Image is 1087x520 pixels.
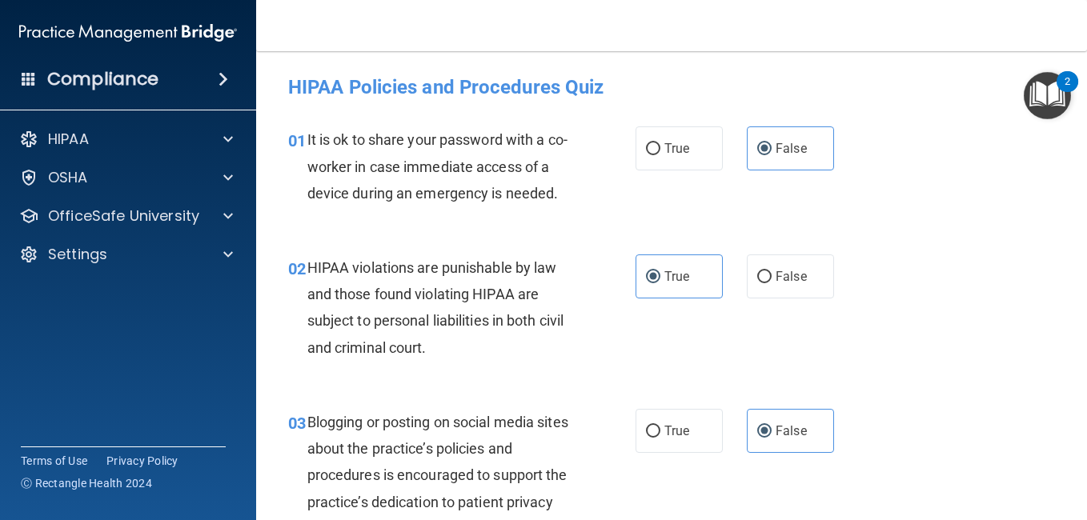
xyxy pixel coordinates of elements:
[21,475,152,491] span: Ⓒ Rectangle Health 2024
[664,423,689,438] span: True
[646,143,660,155] input: True
[288,77,1055,98] h4: HIPAA Policies and Procedures Quiz
[307,131,568,201] span: It is ok to share your password with a co-worker in case immediate access of a device during an e...
[1065,82,1070,102] div: 2
[288,414,306,433] span: 03
[646,426,660,438] input: True
[776,141,807,156] span: False
[48,130,89,149] p: HIPAA
[757,426,772,438] input: False
[1007,410,1068,470] iframe: Drift Widget Chat Controller
[47,68,158,90] h4: Compliance
[288,259,306,278] span: 02
[21,453,87,469] a: Terms of Use
[19,168,233,187] a: OSHA
[19,130,233,149] a: HIPAA
[48,245,107,264] p: Settings
[776,423,807,438] span: False
[19,245,233,264] a: Settings
[307,259,564,356] span: HIPAA violations are punishable by law and those found violating HIPAA are subject to personal li...
[48,168,88,187] p: OSHA
[19,17,237,49] img: PMB logo
[106,453,178,469] a: Privacy Policy
[664,269,689,284] span: True
[1024,72,1071,119] button: Open Resource Center, 2 new notifications
[48,206,199,226] p: OfficeSafe University
[646,271,660,283] input: True
[19,206,233,226] a: OfficeSafe University
[757,271,772,283] input: False
[757,143,772,155] input: False
[288,131,306,150] span: 01
[664,141,689,156] span: True
[776,269,807,284] span: False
